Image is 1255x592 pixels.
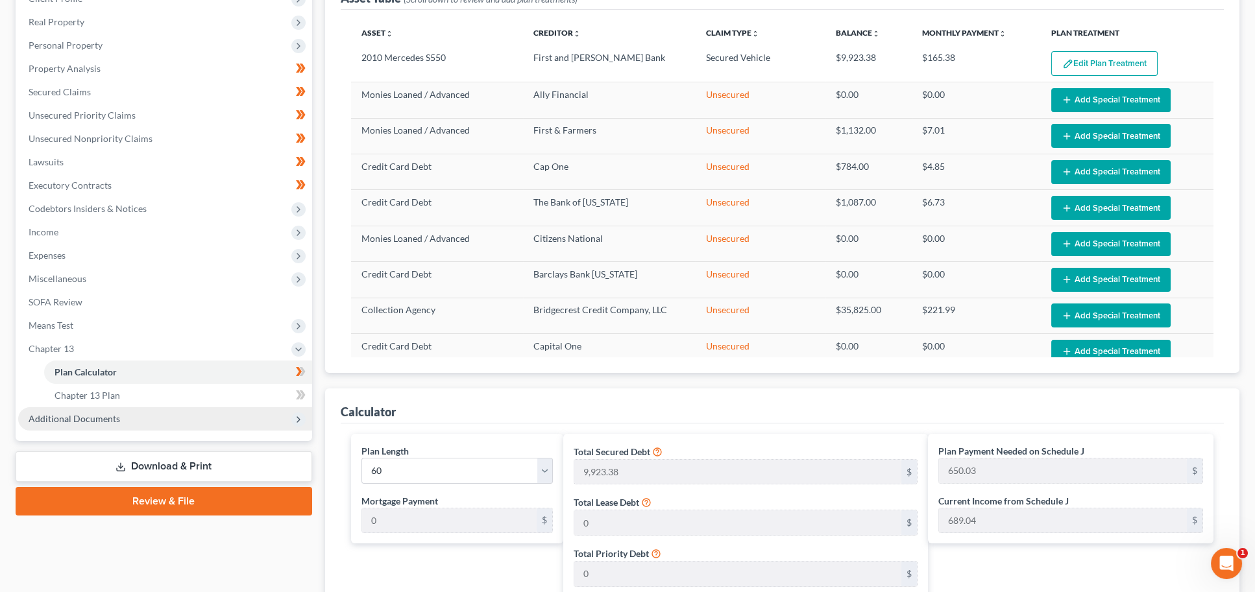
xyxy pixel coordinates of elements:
[1187,458,1202,483] div: $
[351,46,524,82] td: 2010 Mercedes S550
[573,30,581,38] i: unfold_more
[1187,508,1202,533] div: $
[29,63,101,74] span: Property Analysis
[574,460,901,484] input: 0.00
[1051,88,1171,112] button: Add Special Treatment
[825,82,912,118] td: $0.00
[18,57,312,80] a: Property Analysis
[696,334,825,370] td: Unsecured
[1051,160,1171,184] button: Add Special Treatment
[1062,58,1073,69] img: edit-pencil-c1479a1de80d8dea1e2430c2f745a3c6a07e9d7aa2eeffe225670001d78357a8.svg
[361,494,438,508] label: Mortgage Payment
[751,30,759,38] i: unfold_more
[29,16,84,27] span: Real Property
[18,150,312,174] a: Lawsuits
[523,46,696,82] td: First and [PERSON_NAME] Bank
[29,413,120,424] span: Additional Documents
[362,508,537,533] input: 0.00
[872,30,880,38] i: unfold_more
[351,262,524,298] td: Credit Card Debt
[523,118,696,154] td: First & Farmers
[18,80,312,104] a: Secured Claims
[29,156,64,167] span: Lawsuits
[361,444,409,458] label: Plan Length
[825,190,912,226] td: $1,087.00
[44,384,312,407] a: Chapter 13 Plan
[912,118,1041,154] td: $7.01
[29,203,147,214] span: Codebtors Insiders & Notices
[29,273,86,284] span: Miscellaneous
[1041,20,1213,46] th: Plan Treatment
[1051,124,1171,148] button: Add Special Treatment
[1051,340,1171,364] button: Add Special Treatment
[1051,303,1171,327] button: Add Special Treatment
[1237,548,1248,558] span: 1
[29,133,152,144] span: Unsecured Nonpriority Claims
[29,296,82,307] span: SOFA Review
[29,110,136,121] span: Unsecured Priority Claims
[351,82,524,118] td: Monies Loaned / Advanced
[901,510,917,535] div: $
[825,154,912,190] td: $784.00
[696,118,825,154] td: Unsecured
[351,334,524,370] td: Credit Card Debt
[29,343,74,354] span: Chapter 13
[696,154,825,190] td: Unsecured
[574,445,650,458] label: Total Secured Debt
[29,320,73,331] span: Means Test
[1211,548,1242,579] iframe: Intercom live chat
[523,226,696,261] td: Citizens National
[1051,196,1171,220] button: Add Special Treatment
[55,366,117,377] span: Plan Calculator
[696,82,825,118] td: Unsecured
[912,82,1041,118] td: $0.00
[533,28,581,38] a: Creditorunfold_more
[523,154,696,190] td: Cap One
[938,444,1084,458] label: Plan Payment Needed on Schedule J
[29,226,58,237] span: Income
[825,262,912,298] td: $0.00
[44,361,312,384] a: Plan Calculator
[351,190,524,226] td: Credit Card Debt
[523,82,696,118] td: Ally Financial
[912,262,1041,298] td: $0.00
[901,460,917,484] div: $
[696,226,825,261] td: Unsecured
[361,28,393,38] a: Assetunfold_more
[912,46,1041,82] td: $165.38
[706,28,759,38] a: Claim Typeunfold_more
[55,390,120,401] span: Chapter 13 Plan
[696,262,825,298] td: Unsecured
[912,334,1041,370] td: $0.00
[29,86,91,97] span: Secured Claims
[351,298,524,333] td: Collection Agency
[836,28,880,38] a: Balanceunfold_more
[939,458,1187,483] input: 0.00
[901,562,917,586] div: $
[385,30,393,38] i: unfold_more
[537,508,552,533] div: $
[825,118,912,154] td: $1,132.00
[1051,51,1158,76] button: Edit Plan Treatment
[351,118,524,154] td: Monies Loaned / Advanced
[696,190,825,226] td: Unsecured
[523,334,696,370] td: Capital One
[523,262,696,298] td: Barclays Bank [US_STATE]
[574,510,901,535] input: 0.00
[825,334,912,370] td: $0.00
[574,562,901,586] input: 0.00
[574,495,639,509] label: Total Lease Debt
[696,298,825,333] td: Unsecured
[825,46,912,82] td: $9,923.38
[29,250,66,261] span: Expenses
[912,154,1041,190] td: $4.85
[29,180,112,191] span: Executory Contracts
[574,547,649,560] label: Total Priority Debt
[912,226,1041,261] td: $0.00
[939,508,1187,533] input: 0.00
[16,487,312,515] a: Review & File
[523,298,696,333] td: Bridgecrest Credit Company, LLC
[18,174,312,197] a: Executory Contracts
[825,226,912,261] td: $0.00
[912,190,1041,226] td: $6.73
